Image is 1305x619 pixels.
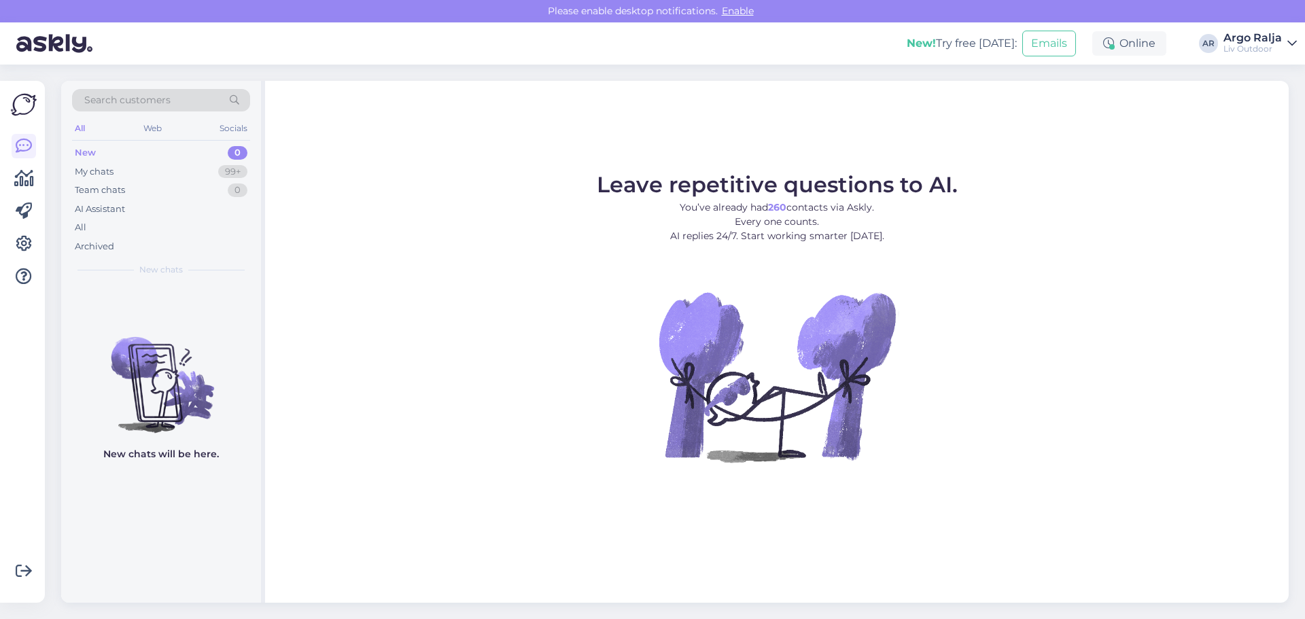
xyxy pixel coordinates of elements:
[75,146,96,160] div: New
[75,165,114,179] div: My chats
[84,93,171,107] span: Search customers
[1223,43,1282,54] div: Liv Outdoor
[718,5,758,17] span: Enable
[1092,31,1166,56] div: Online
[217,120,250,137] div: Socials
[1199,34,1218,53] div: AR
[141,120,164,137] div: Web
[228,183,247,197] div: 0
[72,120,88,137] div: All
[1223,33,1282,43] div: Argo Ralja
[75,183,125,197] div: Team chats
[1022,31,1076,56] button: Emails
[61,313,261,435] img: No chats
[655,254,899,499] img: No Chat active
[75,221,86,234] div: All
[75,240,114,253] div: Archived
[11,92,37,118] img: Askly Logo
[768,201,786,213] b: 260
[103,447,219,461] p: New chats will be here.
[228,146,247,160] div: 0
[1223,33,1297,54] a: Argo RaljaLiv Outdoor
[75,202,125,216] div: AI Assistant
[218,165,247,179] div: 99+
[907,35,1017,52] div: Try free [DATE]:
[139,264,183,276] span: New chats
[597,171,958,198] span: Leave repetitive questions to AI.
[907,37,936,50] b: New!
[597,200,958,243] p: You’ve already had contacts via Askly. Every one counts. AI replies 24/7. Start working smarter [...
